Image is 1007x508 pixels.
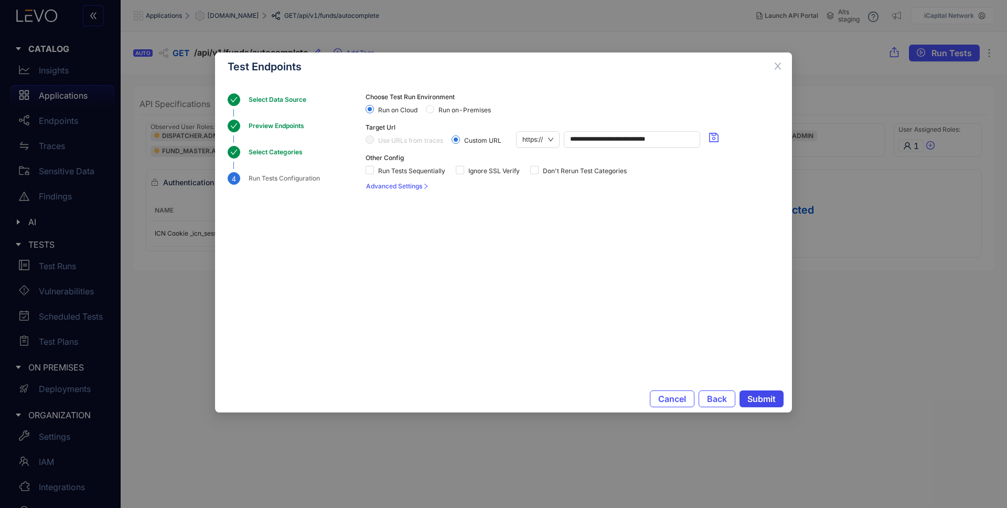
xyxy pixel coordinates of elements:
span: Submit [747,394,776,404]
span: Choose Test Run Environment [366,93,455,101]
span: check [230,96,238,103]
div: Test Endpoints [228,61,779,72]
button: Cancel [650,390,694,407]
span: Run on Cloud [374,107,422,114]
span: https:// [522,132,553,147]
button: Submit [740,390,784,407]
span: right [423,183,429,189]
div: Preview Endpoints [228,120,366,145]
div: Select Data Source [228,93,366,119]
div: Preview Endpoints [249,120,310,132]
span: check [230,122,238,130]
span: check [230,149,238,156]
span: Advanced Settings [366,183,422,190]
span: Don't Rerun Test Categories [539,167,631,175]
span: Run Tests Sequentially [374,167,449,175]
button: Close [764,52,792,81]
button: Back [699,390,735,407]
button: Advanced Settings [366,178,423,195]
span: Custom URL [460,137,506,144]
button: save [704,131,723,144]
span: Run on-Premises [434,107,495,114]
span: Back [707,394,727,404]
div: Select Categories [249,146,309,158]
span: Use URLs from traces [374,137,447,144]
div: Select Categories [228,146,366,171]
span: Ignore SSL Verify [464,167,524,175]
span: 4 [232,175,236,183]
span: save [709,132,719,144]
span: Cancel [658,394,686,404]
span: Other Config [366,154,404,162]
div: Select Data Source [249,93,313,106]
span: Target Url [366,123,395,131]
div: 4Run Tests Configuration [228,172,366,197]
span: close [773,61,783,71]
div: Run Tests Configuration [249,172,326,185]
